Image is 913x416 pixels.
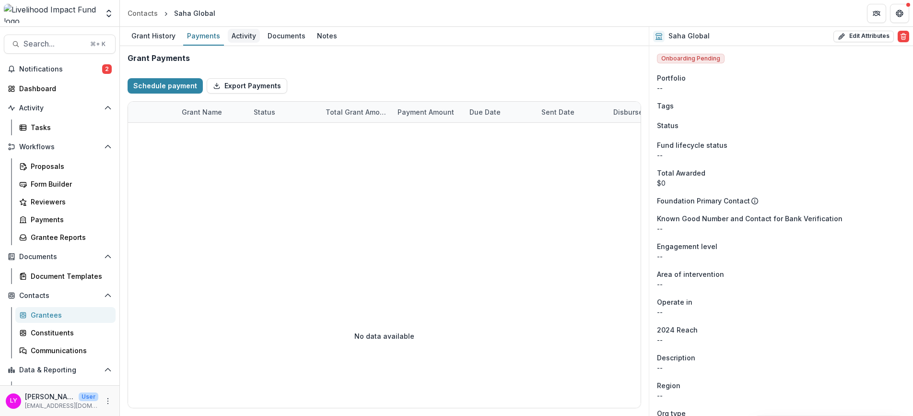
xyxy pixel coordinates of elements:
[392,102,464,122] div: Payment Amount
[657,140,727,150] span: Fund lifecycle status
[248,107,281,117] div: Status
[19,366,100,374] span: Data & Reporting
[102,64,112,74] span: 2
[15,325,116,341] a: Constituents
[657,353,695,363] span: Description
[31,328,108,338] div: Constituents
[608,102,679,122] div: Disbursement Entity
[657,251,905,261] p: --
[657,150,905,160] p: --
[128,54,190,63] h2: Grant Payments
[657,380,680,391] span: Region
[124,6,219,20] nav: breadcrumb
[15,307,116,323] a: Grantees
[657,224,905,234] p: --
[657,279,905,289] p: --
[15,343,116,358] a: Communications
[31,161,108,171] div: Proposals
[31,384,108,394] div: Dashboard
[228,29,260,43] div: Activity
[248,102,320,122] div: Status
[608,107,679,117] div: Disbursement Entity
[128,78,203,94] button: Schedule payment
[657,168,705,178] span: Total Awarded
[657,269,724,279] span: Area of intervention
[4,249,116,264] button: Open Documents
[464,107,506,117] div: Due Date
[464,102,536,122] div: Due Date
[657,363,905,373] p: --
[176,102,248,122] div: Grant Name
[88,39,107,49] div: ⌘ + K
[19,292,100,300] span: Contacts
[898,31,909,42] button: Delete
[657,307,905,317] p: --
[657,297,692,307] span: Operate in
[19,65,102,73] span: Notifications
[657,54,725,63] span: Onboarding Pending
[392,107,460,117] div: Payment Amount
[657,178,905,188] div: $0
[174,8,215,18] div: Saha Global
[833,31,894,42] button: Edit Attributes
[4,288,116,303] button: Open Contacts
[31,179,108,189] div: Form Builder
[176,107,228,117] div: Grant Name
[31,310,108,320] div: Grantees
[313,29,341,43] div: Notes
[15,176,116,192] a: Form Builder
[25,392,75,402] p: [PERSON_NAME]
[102,395,114,407] button: More
[183,29,224,43] div: Payments
[19,104,100,112] span: Activity
[657,196,750,206] p: Foundation Primary Contact
[15,212,116,227] a: Payments
[354,331,414,341] p: No data available
[15,158,116,174] a: Proposals
[657,325,698,335] span: 2024 Reach
[264,27,309,46] a: Documents
[668,32,710,40] h2: Saha Global
[19,83,108,94] div: Dashboard
[15,268,116,284] a: Document Templates
[313,27,341,46] a: Notes
[102,4,116,23] button: Open entity switcher
[657,391,905,401] p: --
[4,35,116,54] button: Search...
[4,4,98,23] img: Livelihood Impact Fund logo
[15,229,116,245] a: Grantee Reports
[128,29,179,43] div: Grant History
[4,81,116,96] a: Dashboard
[15,194,116,210] a: Reviewers
[128,27,179,46] a: Grant History
[25,402,98,410] p: [EMAIL_ADDRESS][DOMAIN_NAME]
[4,61,116,77] button: Notifications2
[657,120,679,131] span: Status
[207,78,287,94] button: Export Payments
[657,241,717,251] span: Engagement level
[4,139,116,155] button: Open Workflows
[867,4,886,23] button: Partners
[4,362,116,378] button: Open Data & Reporting
[124,6,162,20] a: Contacts
[10,398,17,404] div: Lara Yellin
[31,197,108,207] div: Reviewers
[657,73,686,83] span: Portfolio
[890,4,909,23] button: Get Help
[79,392,98,401] p: User
[19,143,100,151] span: Workflows
[31,345,108,356] div: Communications
[15,381,116,397] a: Dashboard
[31,214,108,225] div: Payments
[23,39,84,48] span: Search...
[320,102,392,122] div: Total Grant Amount
[31,232,108,242] div: Grantee Reports
[183,27,224,46] a: Payments
[4,100,116,116] button: Open Activity
[657,83,905,93] p: --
